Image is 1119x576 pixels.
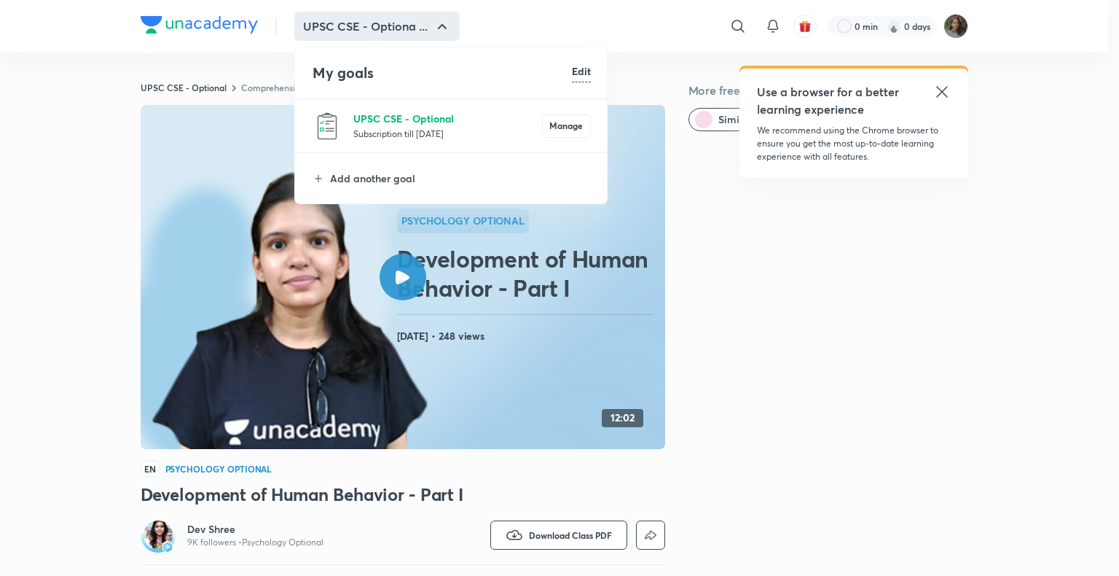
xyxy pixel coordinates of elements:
h6: Edit [572,63,591,79]
p: UPSC CSE - Optional [353,111,542,126]
p: Add another goal [330,171,591,186]
button: Manage [542,114,591,138]
h4: My goals [313,62,572,84]
p: Subscription till [DATE] [353,126,542,141]
img: UPSC CSE - Optional [313,112,342,141]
